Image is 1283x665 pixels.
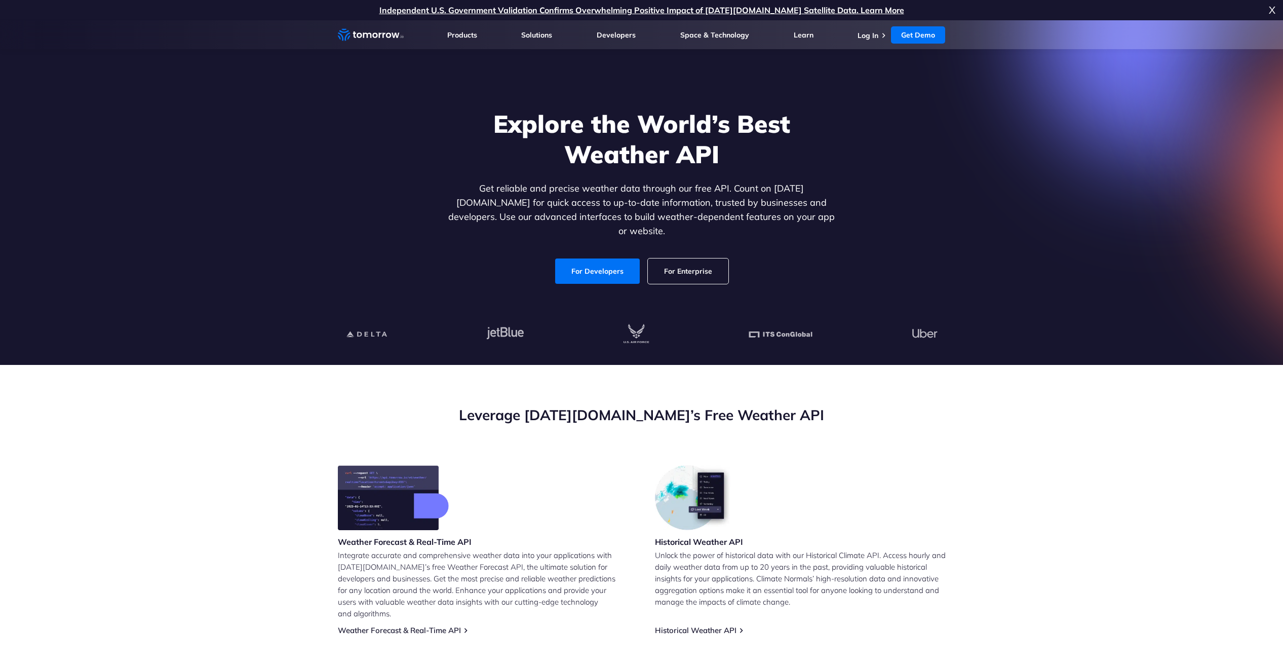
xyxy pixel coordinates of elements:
[446,181,837,238] p: Get reliable and precise weather data through our free API. Count on [DATE][DOMAIN_NAME] for quic...
[655,625,736,635] a: Historical Weather API
[338,549,629,619] p: Integrate accurate and comprehensive weather data into your applications with [DATE][DOMAIN_NAME]...
[655,536,743,547] h3: Historical Weather API
[379,5,904,15] a: Independent U.S. Government Validation Confirms Overwhelming Positive Impact of [DATE][DOMAIN_NAM...
[680,30,749,40] a: Space & Technology
[858,31,878,40] a: Log In
[794,30,813,40] a: Learn
[338,625,461,635] a: Weather Forecast & Real-Time API
[655,549,946,608] p: Unlock the power of historical data with our Historical Climate API. Access hourly and daily weat...
[447,30,477,40] a: Products
[338,536,472,547] h3: Weather Forecast & Real-Time API
[891,26,945,44] a: Get Demo
[648,258,728,284] a: For Enterprise
[555,258,640,284] a: For Developers
[521,30,552,40] a: Solutions
[446,108,837,169] h1: Explore the World’s Best Weather API
[597,30,636,40] a: Developers
[338,27,404,43] a: Home link
[338,405,946,425] h2: Leverage [DATE][DOMAIN_NAME]’s Free Weather API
